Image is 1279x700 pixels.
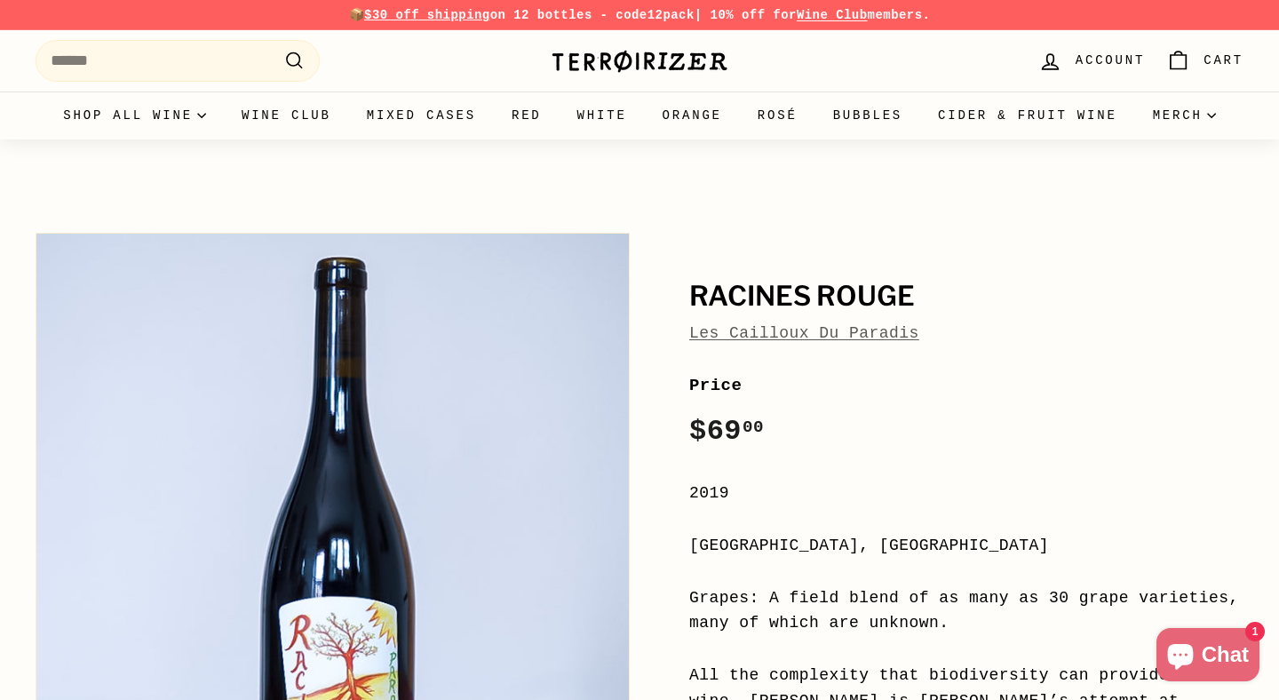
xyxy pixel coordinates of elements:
a: Rosé [740,91,815,139]
div: [GEOGRAPHIC_DATA], [GEOGRAPHIC_DATA] [689,533,1243,559]
h1: Racines Rouge [689,282,1243,312]
summary: Shop all wine [45,91,224,139]
div: Grapes: A field blend of as many as 30 grape varieties, many of which are unknown. [689,585,1243,637]
label: Price [689,372,1243,399]
a: Wine Club [797,8,868,22]
a: Les Cailloux Du Paradis [689,324,919,342]
a: White [560,91,645,139]
sup: 00 [743,418,764,437]
a: Red [494,91,560,139]
p: 📦 on 12 bottles - code | 10% off for members. [36,5,1243,25]
a: Cider & Fruit Wine [920,91,1135,139]
span: $69 [689,415,764,448]
inbox-online-store-chat: Shopify online store chat [1151,628,1265,686]
span: Cart [1204,51,1243,70]
span: $30 off shipping [364,8,490,22]
a: Cart [1156,35,1254,87]
a: Bubbles [815,91,920,139]
a: Account [1028,35,1156,87]
strong: 12pack [647,8,695,22]
div: 2019 [689,481,1243,506]
summary: Merch [1135,91,1234,139]
a: Orange [645,91,740,139]
a: Wine Club [224,91,349,139]
a: Mixed Cases [349,91,494,139]
span: Account [1076,51,1145,70]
